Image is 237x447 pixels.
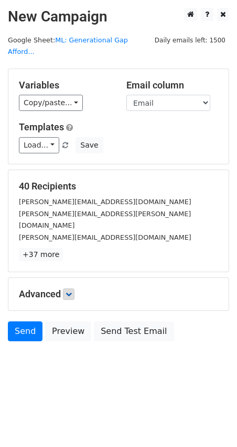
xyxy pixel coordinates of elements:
small: Google Sheet: [8,36,128,56]
a: Copy/paste... [19,95,83,111]
button: Save [76,137,103,153]
a: +37 more [19,248,63,261]
iframe: Chat Widget [185,397,237,447]
h5: Advanced [19,288,218,300]
small: [PERSON_NAME][EMAIL_ADDRESS][DOMAIN_NAME] [19,198,191,206]
a: Send [8,321,42,341]
a: Preview [45,321,91,341]
a: Templates [19,121,64,132]
span: Daily emails left: 1500 [151,35,229,46]
a: Daily emails left: 1500 [151,36,229,44]
a: Send Test Email [94,321,174,341]
h5: Email column [126,80,218,91]
h2: New Campaign [8,8,229,26]
small: [PERSON_NAME][EMAIL_ADDRESS][PERSON_NAME][DOMAIN_NAME] [19,210,191,230]
a: Load... [19,137,59,153]
a: ML: Generational Gap Afford... [8,36,128,56]
small: [PERSON_NAME][EMAIL_ADDRESS][DOMAIN_NAME] [19,233,191,241]
h5: 40 Recipients [19,181,218,192]
h5: Variables [19,80,111,91]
